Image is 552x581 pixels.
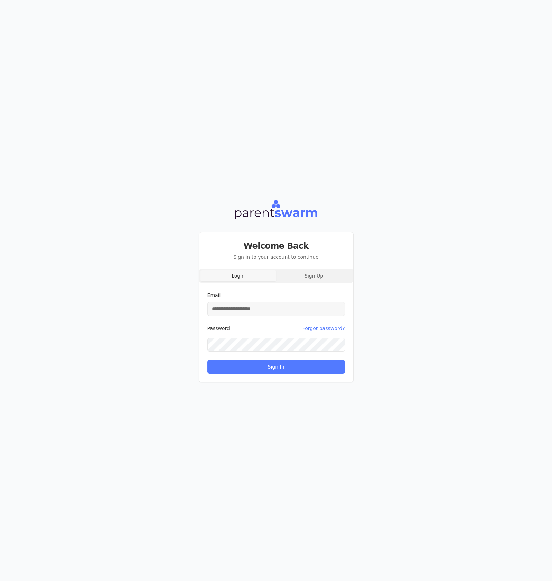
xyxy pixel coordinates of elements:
button: Login [200,270,276,281]
label: Email [207,292,221,298]
h3: Welcome Back [207,240,345,252]
p: Sign in to your account to continue [207,254,345,261]
button: Sign Up [276,270,352,281]
label: Password [207,326,230,331]
button: Sign In [207,360,345,374]
img: Parentswarm [234,199,318,221]
button: Forgot password? [302,321,345,335]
